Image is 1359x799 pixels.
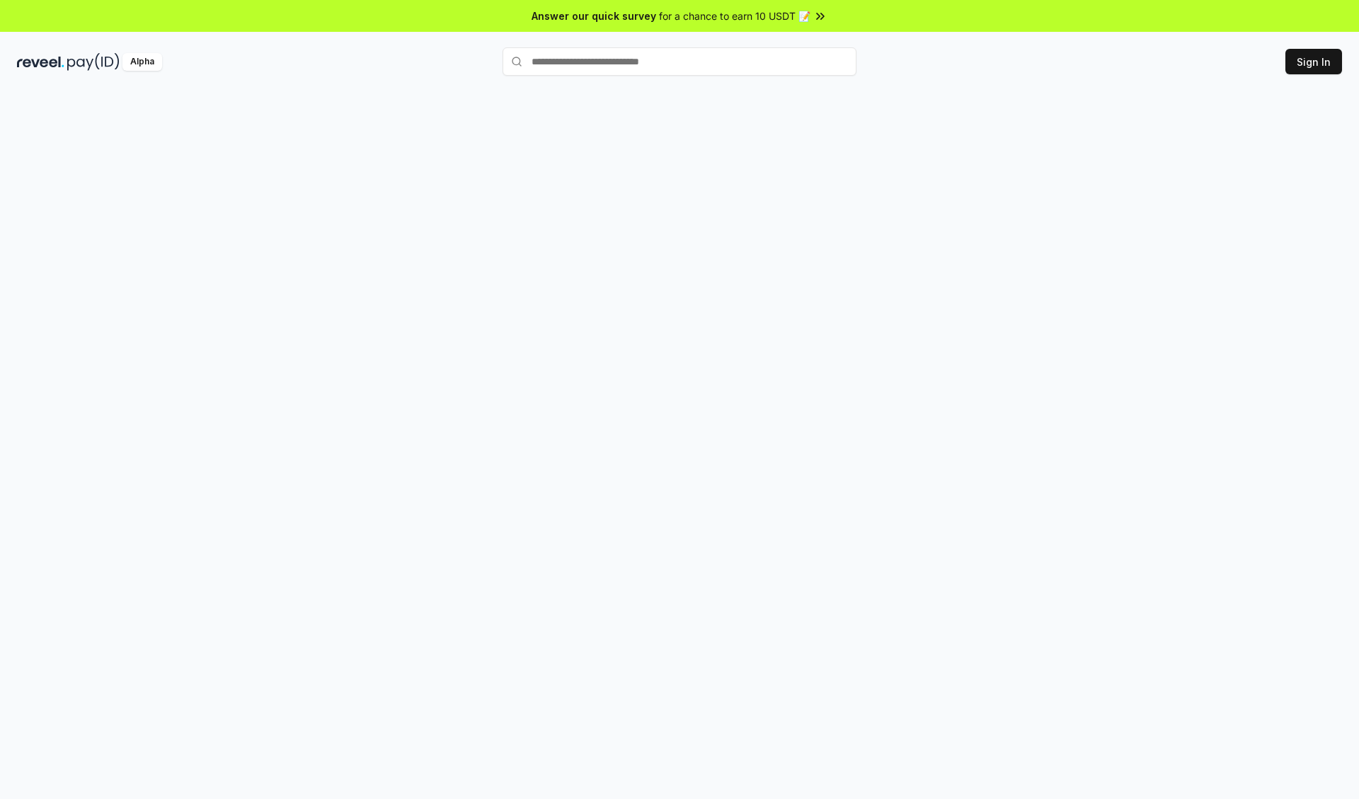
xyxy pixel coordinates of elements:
span: Answer our quick survey [532,8,656,23]
img: pay_id [67,53,120,71]
button: Sign In [1285,49,1342,74]
div: Alpha [122,53,162,71]
img: reveel_dark [17,53,64,71]
span: for a chance to earn 10 USDT 📝 [659,8,810,23]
